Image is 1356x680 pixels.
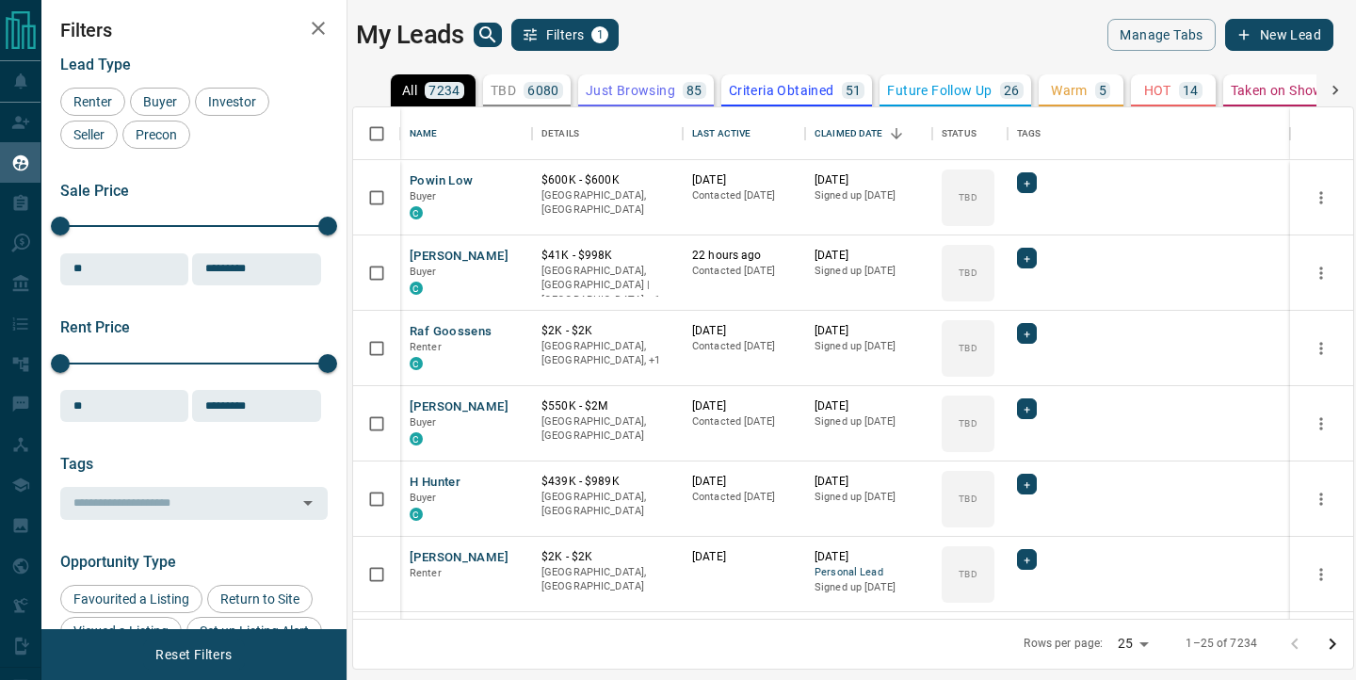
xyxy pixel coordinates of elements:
div: 25 [1110,630,1155,657]
p: $2K - $2K [541,549,673,565]
p: Warm [1051,84,1088,97]
p: Toronto [541,264,673,308]
button: more [1307,410,1335,438]
span: Renter [410,341,442,353]
div: Details [532,107,683,160]
div: + [1017,172,1037,193]
p: $2K - $2K [541,323,673,339]
p: [DATE] [815,172,923,188]
div: condos.ca [410,432,423,445]
span: Tags [60,455,93,473]
div: Tags [1017,107,1041,160]
p: Future Follow Up [887,84,992,97]
h1: My Leads [356,20,464,50]
span: Viewed a Listing [67,623,175,639]
div: Last Active [683,107,805,160]
span: + [1024,399,1030,418]
p: Rows per page: [1024,636,1103,652]
span: Opportunity Type [60,553,176,571]
p: $600K - $600K [541,172,673,188]
p: [DATE] [815,323,923,339]
p: [DATE] [692,172,796,188]
p: [DATE] [692,549,796,565]
button: Go to next page [1314,625,1351,663]
button: more [1307,334,1335,363]
div: Renter [60,88,125,116]
span: + [1024,324,1030,343]
div: Precon [122,121,190,149]
p: Signed up [DATE] [815,264,923,279]
div: Name [410,107,438,160]
span: + [1024,249,1030,267]
p: All [402,84,417,97]
span: Return to Site [214,591,306,607]
button: search button [474,23,502,47]
p: [GEOGRAPHIC_DATA], [GEOGRAPHIC_DATA] [541,565,673,594]
span: Renter [410,567,442,579]
p: Just Browsing [586,84,675,97]
div: Set up Listing Alert [186,617,322,645]
div: condos.ca [410,282,423,295]
p: [GEOGRAPHIC_DATA], [GEOGRAPHIC_DATA] [541,490,673,519]
p: $41K - $998K [541,248,673,264]
span: Seller [67,127,111,142]
p: Contacted [DATE] [692,414,796,429]
p: [DATE] [815,474,923,490]
div: condos.ca [410,508,423,521]
div: condos.ca [410,206,423,219]
p: [GEOGRAPHIC_DATA], [GEOGRAPHIC_DATA] [541,414,673,444]
p: TBD [959,266,977,280]
p: Signed up [DATE] [815,188,923,203]
span: Rent Price [60,318,130,336]
div: + [1017,323,1037,344]
button: [PERSON_NAME] [410,549,508,567]
div: Favourited a Listing [60,585,202,613]
p: TBD [491,84,516,97]
p: Taken on Showings [1231,84,1350,97]
p: Signed up [DATE] [815,580,923,595]
div: Last Active [692,107,751,160]
div: Status [932,107,1008,160]
span: + [1024,550,1030,569]
button: more [1307,560,1335,589]
span: Investor [202,94,263,109]
span: Set up Listing Alert [193,623,315,639]
span: + [1024,173,1030,192]
span: Buyer [137,94,184,109]
p: TBD [959,567,977,581]
p: Toronto [541,339,673,368]
p: $550K - $2M [541,398,673,414]
p: 14 [1183,84,1199,97]
span: Buyer [410,266,437,278]
div: Buyer [130,88,190,116]
div: Claimed Date [815,107,883,160]
p: Signed up [DATE] [815,339,923,354]
div: + [1017,248,1037,268]
p: Signed up [DATE] [815,490,923,505]
div: + [1017,398,1037,419]
button: more [1307,485,1335,513]
p: [DATE] [692,474,796,490]
button: Powin Low [410,172,473,190]
span: Buyer [410,416,437,429]
p: [GEOGRAPHIC_DATA], [GEOGRAPHIC_DATA] [541,188,673,218]
p: 22 hours ago [692,248,796,264]
button: Filters1 [511,19,620,51]
p: TBD [959,416,977,430]
button: more [1307,259,1335,287]
div: Viewed a Listing [60,617,182,645]
div: + [1017,474,1037,494]
p: TBD [959,492,977,506]
p: Contacted [DATE] [692,188,796,203]
span: Precon [129,127,184,142]
p: TBD [959,190,977,204]
span: Renter [67,94,119,109]
button: more [1307,184,1335,212]
button: Reset Filters [143,639,244,671]
button: [PERSON_NAME] [410,398,508,416]
p: $439K - $989K [541,474,673,490]
p: [DATE] [692,398,796,414]
div: Return to Site [207,585,313,613]
button: Sort [883,121,910,147]
p: 85 [686,84,702,97]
